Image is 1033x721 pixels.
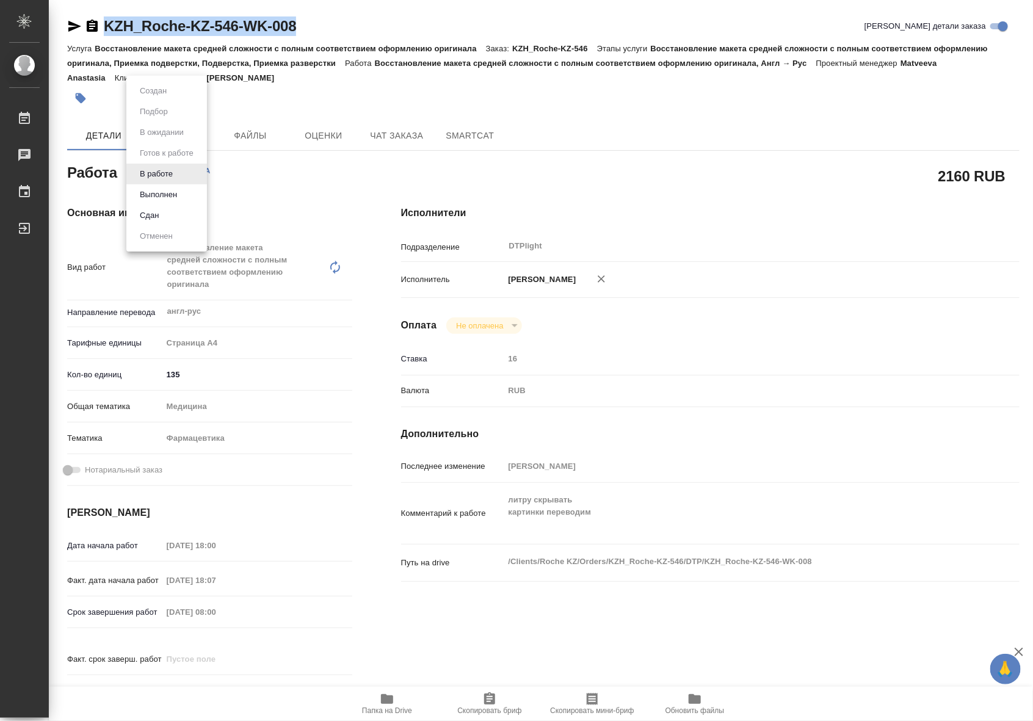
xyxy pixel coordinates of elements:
[136,126,187,139] button: В ожидании
[136,188,181,201] button: Выполнен
[136,84,170,98] button: Создан
[136,105,172,118] button: Подбор
[136,209,162,222] button: Сдан
[136,230,176,243] button: Отменен
[136,167,176,181] button: В работе
[136,147,197,160] button: Готов к работе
